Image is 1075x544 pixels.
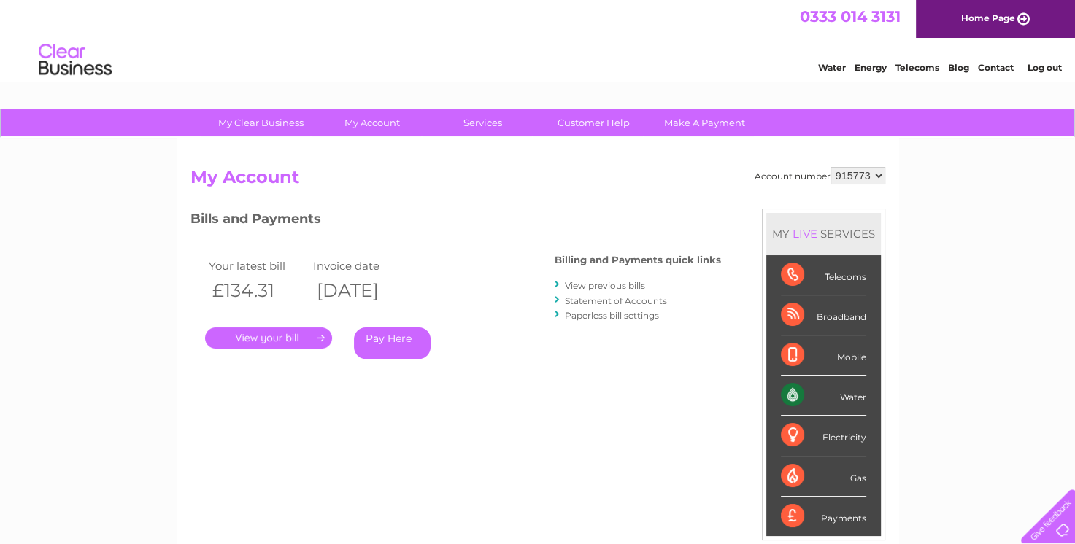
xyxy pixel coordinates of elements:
td: Your latest bill [205,256,310,276]
div: Mobile [781,335,866,376]
a: View previous bills [565,280,645,291]
div: MY SERVICES [766,213,881,254]
a: Energy [855,62,887,73]
div: Gas [781,456,866,497]
a: My Account [312,109,432,136]
a: . [205,327,332,349]
a: Customer Help [533,109,654,136]
a: Make A Payment [644,109,765,136]
a: Blog [948,62,969,73]
a: Services [423,109,543,136]
th: £134.31 [205,276,310,306]
td: Invoice date [309,256,415,276]
a: Pay Here [354,327,431,359]
a: Paperless bill settings [565,310,659,321]
h3: Bills and Payments [190,209,721,234]
a: Water [818,62,846,73]
a: My Clear Business [201,109,321,136]
h2: My Account [190,167,885,195]
div: Clear Business is a trading name of Verastar Limited (registered in [GEOGRAPHIC_DATA] No. 3667643... [193,8,883,71]
a: Telecoms [895,62,939,73]
div: Electricity [781,416,866,456]
a: Statement of Accounts [565,295,667,306]
div: Water [781,376,866,416]
div: Account number [755,167,885,184]
div: Payments [781,497,866,536]
h4: Billing and Payments quick links [555,254,721,265]
div: Telecoms [781,255,866,295]
a: Contact [978,62,1014,73]
img: logo.png [38,38,112,82]
th: [DATE] [309,276,415,306]
a: 0333 014 3131 [800,7,901,26]
a: Log out [1027,62,1061,73]
div: Broadband [781,295,866,335]
div: LIVE [790,227,820,241]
